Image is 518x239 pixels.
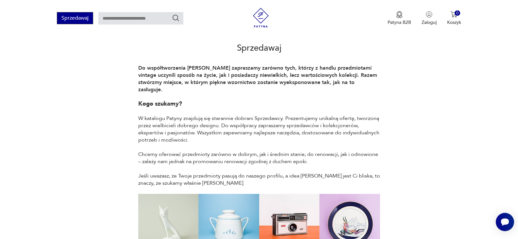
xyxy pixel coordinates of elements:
[251,8,271,27] img: Patyna - sklep z meblami i dekoracjami vintage
[138,151,380,165] p: Chcemy oferować przedmioty zarówno w dobrym, jak i średnim stanie; do renowacji, jak i odnowione ...
[388,11,411,26] a: Ikona medaluPatyna B2B
[447,19,461,26] p: Koszyk
[447,11,461,26] button: 0Koszyk
[57,32,461,64] h2: Sprzedawaj
[451,11,457,18] img: Ikona koszyka
[426,11,432,18] img: Ikonka użytkownika
[388,19,411,26] p: Patyna B2B
[138,115,380,144] p: W katalogu Patyny znajdują się starannie dobrani Sprzedawcy. Prezentujemy unikalną ofertę, tworzo...
[138,100,380,108] h1: Kogo szukamy?
[422,11,437,26] button: Zaloguj
[388,11,411,26] button: Patyna B2B
[57,16,93,21] a: Sprzedawaj
[57,12,93,24] button: Sprzedawaj
[138,64,379,93] strong: Do współtworzenia [PERSON_NAME] zapraszamy zarówno tych, którzy z handlu przedmiotami vintage ucz...
[138,172,380,187] p: Jeśli uważasz, że Twoje przedmioty pasują do naszego profilu, a idea [PERSON_NAME] jest Ci bliska...
[455,10,460,16] div: 0
[422,19,437,26] p: Zaloguj
[172,14,180,22] button: Szukaj
[496,213,514,231] iframe: Smartsupp widget button
[396,11,403,18] img: Ikona medalu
